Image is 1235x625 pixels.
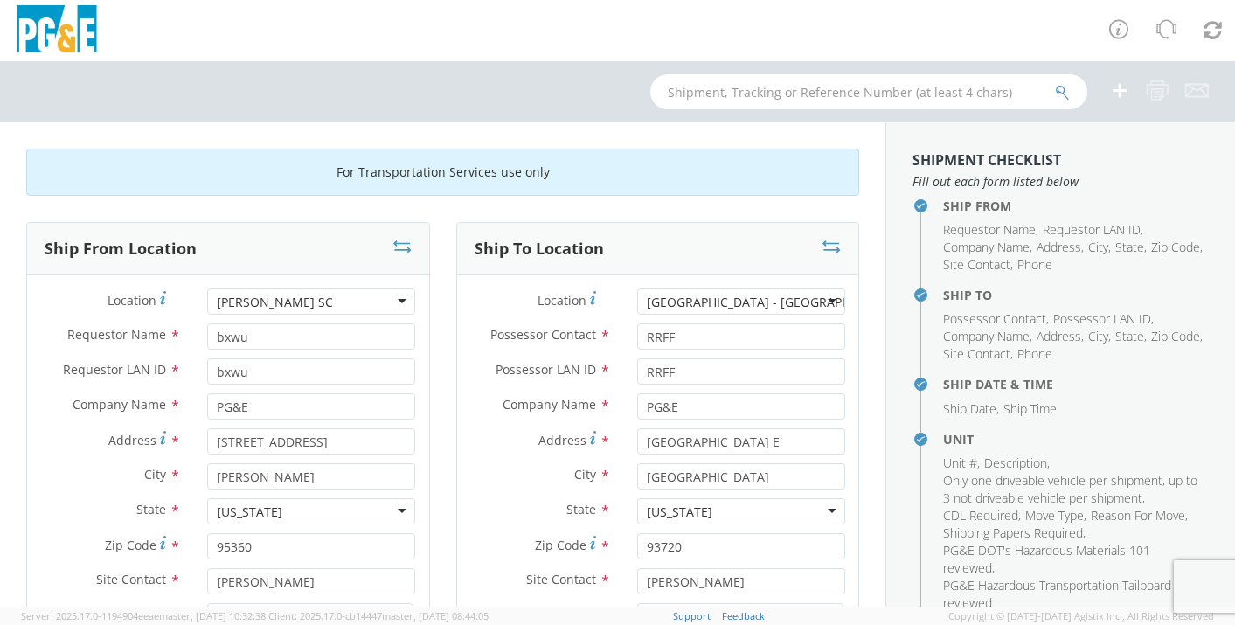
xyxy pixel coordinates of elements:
[943,577,1171,611] span: PG&E Hazardous Transportation Tailboard reviewed
[647,503,712,521] div: [US_STATE]
[159,609,266,622] span: master, [DATE] 10:32:38
[943,400,996,417] span: Ship Date
[1043,221,1141,238] span: Requestor LAN ID
[943,328,1030,344] span: Company Name
[496,361,596,378] span: Possessor LAN ID
[1025,507,1086,524] li: ,
[538,432,586,448] span: Address
[943,221,1036,238] span: Requestor Name
[1043,221,1143,239] li: ,
[566,501,596,517] span: State
[943,400,999,418] li: ,
[943,310,1049,328] li: ,
[943,524,1083,541] span: Shipping Papers Required
[943,542,1204,577] li: ,
[67,326,166,343] span: Requestor Name
[1115,328,1144,344] span: State
[217,294,333,311] div: [PERSON_NAME] SC
[1053,310,1151,327] span: Possessor LAN ID
[943,472,1197,506] span: Only one driveable vehicle per shipment, up to 3 not driveable vehicle per shipment
[105,537,156,553] span: Zip Code
[1088,328,1108,344] span: City
[943,288,1209,302] h4: Ship To
[943,524,1086,542] li: ,
[217,503,282,521] div: [US_STATE]
[136,501,166,517] span: State
[647,294,903,311] div: [GEOGRAPHIC_DATA] - [GEOGRAPHIC_DATA]
[984,455,1050,472] li: ,
[943,455,977,471] span: Unit #
[1017,345,1052,362] span: Phone
[943,542,1150,576] span: PG&E DOT's Hazardous Materials 101 reviewed
[1151,328,1203,345] li: ,
[943,256,1010,273] span: Site Contact
[1151,239,1200,255] span: Zip Code
[45,240,197,258] h3: Ship From Location
[943,507,1021,524] li: ,
[1091,507,1185,524] span: Reason For Move
[1115,239,1144,255] span: State
[1115,239,1147,256] li: ,
[943,472,1204,507] li: ,
[475,240,604,258] h3: Ship To Location
[943,310,1046,327] span: Possessor Contact
[650,74,1087,109] input: Shipment, Tracking or Reference Number (at least 4 chars)
[1017,256,1052,273] span: Phone
[1088,239,1111,256] li: ,
[96,571,166,587] span: Site Contact
[1091,507,1188,524] li: ,
[73,396,166,413] span: Company Name
[943,256,1013,274] li: ,
[1088,239,1108,255] span: City
[943,345,1010,362] span: Site Contact
[63,361,166,378] span: Requestor LAN ID
[26,149,859,196] div: For Transportation Services use only
[1151,328,1200,344] span: Zip Code
[268,609,489,622] span: Client: 2025.17.0-cb14447
[1053,310,1154,328] li: ,
[943,221,1038,239] li: ,
[144,466,166,483] span: City
[108,432,156,448] span: Address
[943,239,1032,256] li: ,
[722,609,765,622] a: Feedback
[943,455,980,472] li: ,
[108,292,156,309] span: Location
[984,455,1047,471] span: Description
[912,173,1209,191] span: Fill out each form listed below
[948,609,1214,623] span: Copyright © [DATE]-[DATE] Agistix Inc., All Rights Reserved
[943,199,1209,212] h4: Ship From
[1037,239,1081,255] span: Address
[943,378,1209,391] h4: Ship Date & Time
[490,326,596,343] span: Possessor Contact
[21,609,266,622] span: Server: 2025.17.0-1194904eeae
[1037,239,1084,256] li: ,
[538,292,586,309] span: Location
[13,5,101,57] img: pge-logo-06675f144f4cfa6a6814.png
[943,507,1018,524] span: CDL Required
[1037,328,1084,345] li: ,
[574,466,596,483] span: City
[1025,507,1084,524] span: Move Type
[673,609,711,622] a: Support
[912,150,1061,170] strong: Shipment Checklist
[1088,328,1111,345] li: ,
[943,239,1030,255] span: Company Name
[503,396,596,413] span: Company Name
[1151,239,1203,256] li: ,
[943,345,1013,363] li: ,
[1037,328,1081,344] span: Address
[1003,400,1057,417] span: Ship Time
[382,609,489,622] span: master, [DATE] 08:44:05
[526,571,596,587] span: Site Contact
[943,433,1209,446] h4: Unit
[943,328,1032,345] li: ,
[535,537,586,553] span: Zip Code
[1115,328,1147,345] li: ,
